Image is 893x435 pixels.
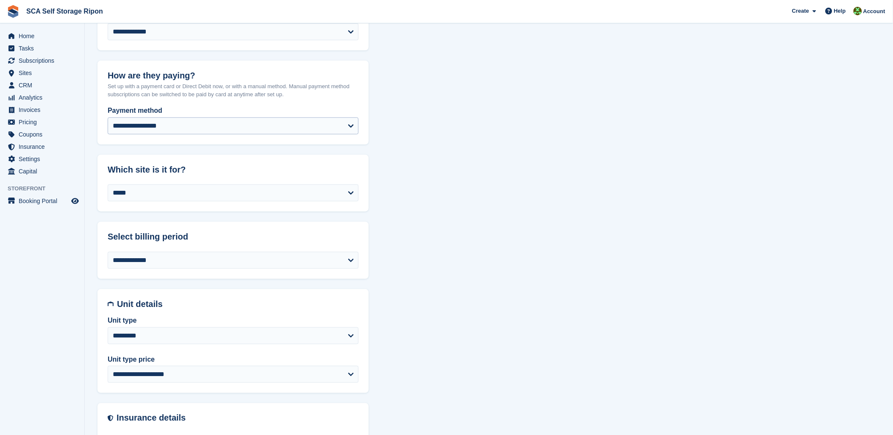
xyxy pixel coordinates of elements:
img: stora-icon-8386f47178a22dfd0bd8f6a31ec36ba5ce8667c1dd55bd0f319d3a0aa187defe.svg [7,5,19,18]
h2: Select billing period [108,232,359,242]
span: Account [863,7,885,16]
a: menu [4,79,80,91]
a: menu [4,104,80,116]
a: menu [4,67,80,79]
a: menu [4,128,80,140]
a: menu [4,42,80,54]
a: SCA Self Storage Ripon [23,4,106,18]
a: menu [4,116,80,128]
a: menu [4,153,80,165]
label: Unit type [108,315,359,326]
a: menu [4,55,80,67]
h2: How are they paying? [108,71,359,81]
h2: Insurance details [117,413,359,423]
span: Capital [19,165,70,177]
img: Kelly Neesham [854,7,862,15]
span: Create [792,7,809,15]
span: Analytics [19,92,70,103]
span: Pricing [19,116,70,128]
span: Invoices [19,104,70,116]
span: Booking Portal [19,195,70,207]
span: Storefront [8,184,84,193]
a: menu [4,195,80,207]
a: menu [4,141,80,153]
span: Subscriptions [19,55,70,67]
span: Settings [19,153,70,165]
span: Sites [19,67,70,79]
span: Help [834,7,846,15]
span: Coupons [19,128,70,140]
label: Unit type price [108,354,359,365]
span: Tasks [19,42,70,54]
span: CRM [19,79,70,91]
label: Payment method [108,106,359,116]
span: Home [19,30,70,42]
a: menu [4,165,80,177]
a: menu [4,92,80,103]
a: menu [4,30,80,42]
span: Insurance [19,141,70,153]
img: insurance-details-icon-731ffda60807649b61249b889ba3c5e2b5c27d34e2e1fb37a309f0fde93ff34a.svg [108,413,113,423]
p: Set up with a payment card or Direct Debit now, or with a manual method. Manual payment method su... [108,82,359,99]
img: unit-details-icon-595b0c5c156355b767ba7b61e002efae458ec76ed5ec05730b8e856ff9ea34a9.svg [108,299,114,309]
h2: Which site is it for? [108,165,359,175]
a: Preview store [70,196,80,206]
h2: Unit details [117,299,359,309]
